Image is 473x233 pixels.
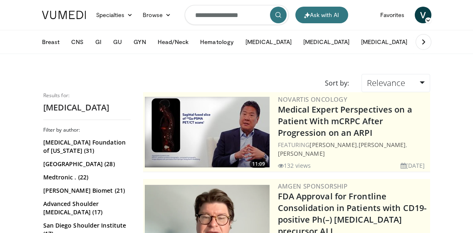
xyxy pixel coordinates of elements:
[278,161,311,170] li: 132 views
[138,7,176,23] a: Browse
[43,92,131,99] p: Results for:
[108,34,127,50] button: GU
[278,104,412,138] a: Medical Expert Perspectives on a Patient With mCRPC After Progression on an ARPI
[42,11,86,19] img: VuMedi Logo
[195,34,239,50] button: Hematology
[37,34,64,50] button: Breast
[90,34,106,50] button: GI
[319,74,355,92] div: Sort by:
[129,34,151,50] button: GYN
[250,160,267,168] span: 11:09
[401,161,425,170] li: [DATE]
[145,97,270,167] a: 11:09
[278,95,348,103] a: Novartis Oncology
[43,173,129,181] a: Medtronic . (22)
[153,34,194,50] button: Head/Neck
[295,7,348,23] button: Ask with AI
[43,127,131,133] h3: Filter by author:
[145,97,270,167] img: 918109e9-db38-4028-9578-5f15f4cfacf3.jpg.300x170_q85_crop-smart_upscale.jpg
[362,74,430,92] a: Relevance
[298,34,354,50] button: [MEDICAL_DATA]
[278,140,428,158] div: FEATURING , ,
[278,150,325,157] a: [PERSON_NAME]
[91,7,138,23] a: Specialties
[43,160,129,168] a: [GEOGRAPHIC_DATA] (28)
[43,200,129,216] a: Advanced Shoulder [MEDICAL_DATA] (17)
[185,5,289,25] input: Search topics, interventions
[415,7,431,23] a: V
[66,34,89,50] button: CNS
[310,141,357,149] a: [PERSON_NAME]
[43,138,129,155] a: [MEDICAL_DATA] Foundation of [US_STATE] (31)
[43,186,129,195] a: [PERSON_NAME] Biomet (21)
[43,102,131,113] h2: [MEDICAL_DATA]
[367,77,405,88] span: Relevance
[356,34,412,50] button: [MEDICAL_DATA]
[278,182,348,190] a: Amgen Sponsorship
[240,34,297,50] button: [MEDICAL_DATA]
[359,141,406,149] a: [PERSON_NAME]
[375,7,410,23] a: Favorites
